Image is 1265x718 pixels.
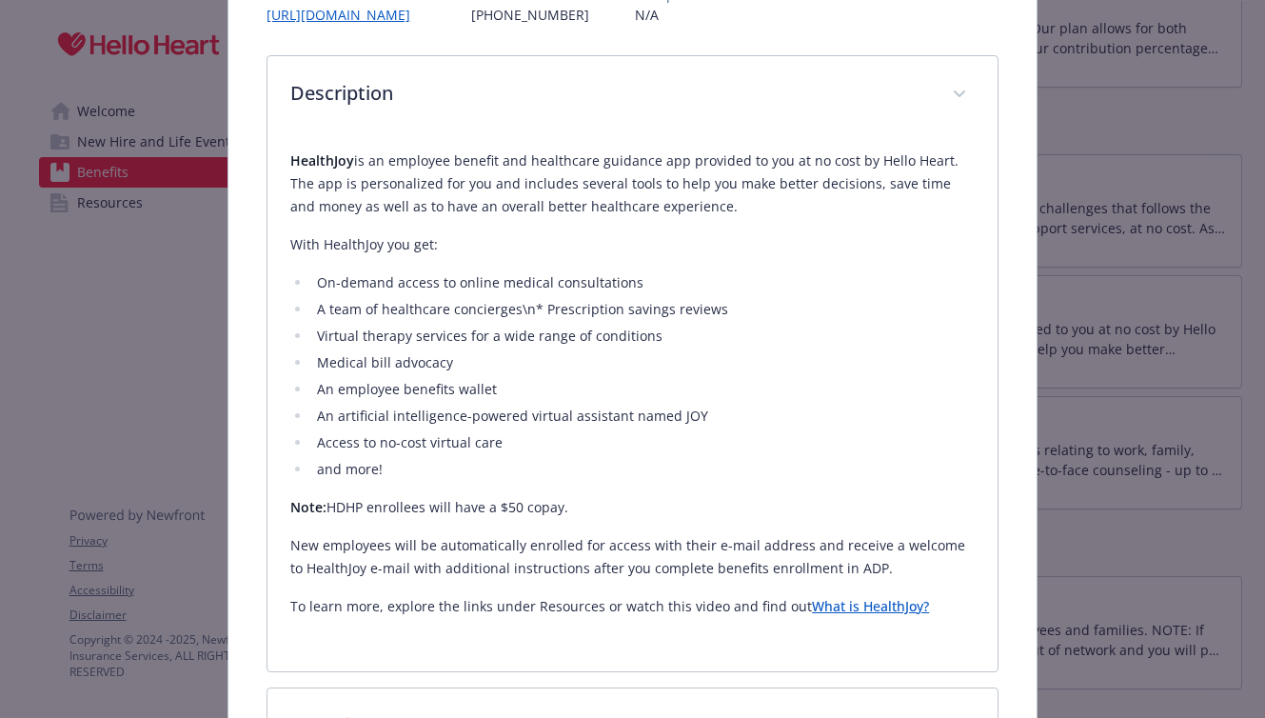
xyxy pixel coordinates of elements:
p: New employees will be automatically enrolled for access with their e-mail address and receive a w... [290,534,975,580]
p: N/A [635,5,730,25]
p: [PHONE_NUMBER] [471,5,589,25]
p: HDHP enrollees will have a $50 copay. [290,496,975,519]
li: Medical bill advocacy [311,351,975,374]
li: A team of healthcare concierges\n* Prescription savings reviews [311,298,975,321]
li: and more! [311,458,975,481]
li: An artificial intelligence-powered virtual assistant named JOY [311,405,975,428]
li: An employee benefits wallet [311,378,975,401]
li: Virtual therapy services for a wide range of conditions [311,325,975,348]
p: is an employee benefit and healthcare guidance app provided to you at no cost by Hello Heart. The... [290,150,975,218]
a: What is HealthJoy? [812,597,929,615]
p: Description [290,79,929,108]
p: To learn more, explore the links under Resources or watch this video and find out [290,595,975,618]
div: Description [267,56,998,134]
p: With HealthJoy you get: [290,233,975,256]
strong: HealthJoy [290,151,354,170]
li: Access to no-cost virtual care [311,431,975,454]
li: On-demand access to online medical consultations [311,271,975,294]
strong: Note: [290,498,326,516]
div: Description [267,134,998,671]
a: [URL][DOMAIN_NAME] [267,6,425,24]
